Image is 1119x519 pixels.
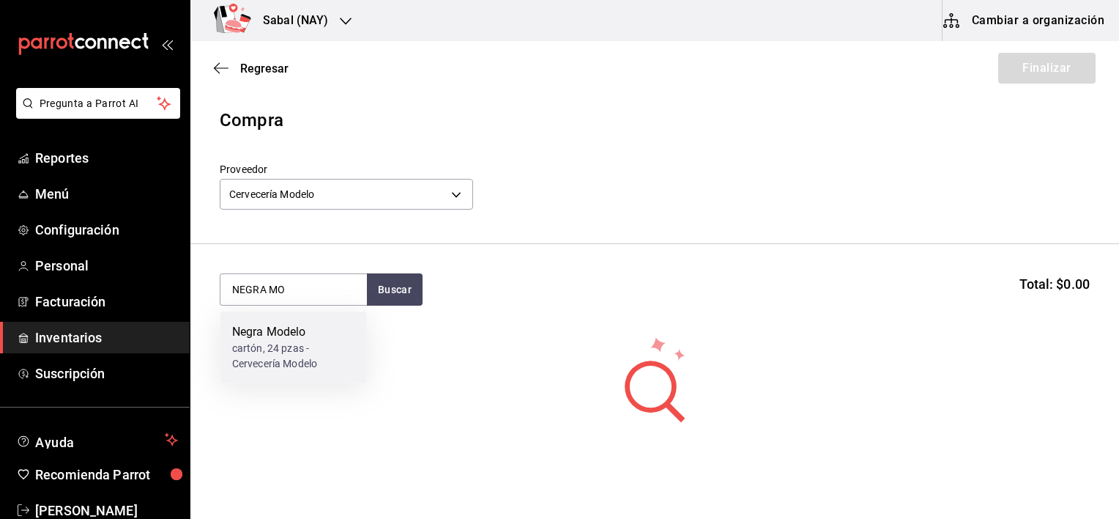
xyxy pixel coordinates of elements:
button: Pregunta a Parrot AI [16,88,180,119]
button: open_drawer_menu [161,38,173,50]
span: Reportes [35,148,178,168]
span: Inventarios [35,328,178,347]
span: Ayuda [35,431,159,449]
span: Pregunta a Parrot AI [40,96,157,111]
span: Configuración [35,220,178,240]
a: Pregunta a Parrot AI [10,106,180,122]
span: Total: $0.00 [1019,274,1090,294]
span: Suscripción [35,364,178,383]
span: Facturación [35,292,178,312]
label: Proveedor [220,164,473,174]
div: cartón, 24 pzas - Cervecería Modelo [232,341,355,372]
h3: Sabal (NAY) [251,12,328,29]
span: Personal [35,256,178,276]
span: Menú [35,184,178,204]
button: Buscar [367,273,423,306]
span: Recomienda Parrot [35,465,178,485]
span: Regresar [240,62,289,76]
div: Cervecería Modelo [220,179,473,210]
div: Compra [220,107,1090,133]
div: Negra Modelo [232,323,355,341]
input: Buscar insumo [220,274,367,305]
button: Regresar [214,62,289,76]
